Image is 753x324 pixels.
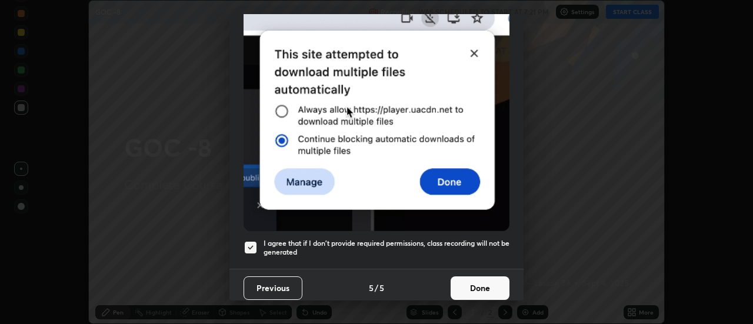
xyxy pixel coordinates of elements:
button: Done [451,276,509,300]
h4: / [375,282,378,294]
button: Previous [244,276,302,300]
h4: 5 [369,282,374,294]
h4: 5 [379,282,384,294]
h5: I agree that if I don't provide required permissions, class recording will not be generated [264,239,509,257]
